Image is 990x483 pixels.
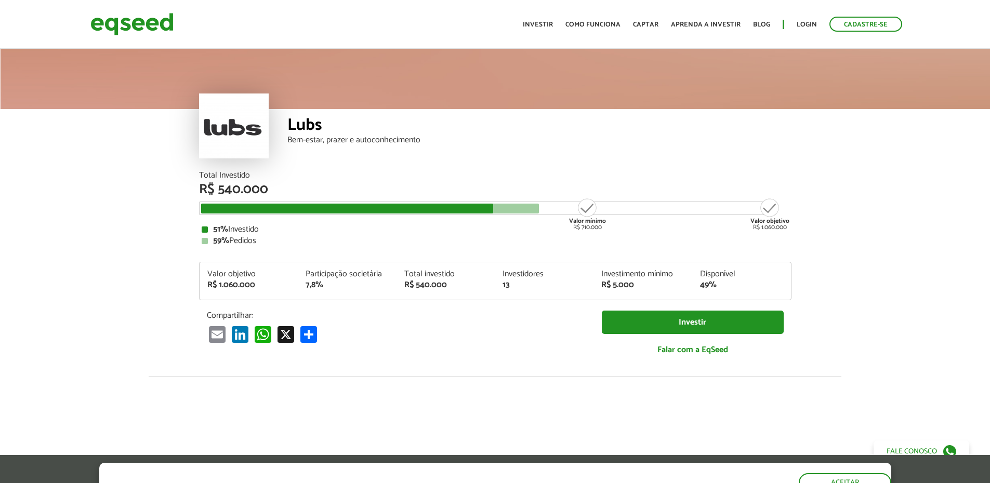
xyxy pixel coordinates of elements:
div: R$ 5.000 [601,281,684,289]
div: Lubs [287,117,791,136]
a: Login [797,21,817,28]
a: X [275,326,296,343]
p: Compartilhar: [207,311,586,320]
a: Investir [523,21,553,28]
div: 13 [503,281,586,289]
div: Investimento mínimo [601,270,684,278]
div: Total investido [404,270,487,278]
strong: Valor mínimo [569,216,606,226]
div: R$ 1.060.000 [750,197,789,231]
div: Pedidos [202,237,789,245]
a: Como funciona [565,21,621,28]
a: Aprenda a investir [671,21,741,28]
div: Disponível [700,270,783,278]
div: Valor objetivo [207,270,291,278]
img: EqSeed [90,10,174,38]
div: Bem-estar, prazer e autoconhecimento [287,136,791,144]
div: 49% [700,281,783,289]
div: R$ 1.060.000 [207,281,291,289]
a: Falar com a EqSeed [602,339,784,360]
div: R$ 540.000 [404,281,487,289]
a: Fale conosco [874,440,969,462]
a: Cadastre-se [829,17,902,32]
div: R$ 540.000 [199,183,791,196]
div: Investido [202,225,789,234]
a: LinkedIn [230,326,250,343]
a: Compartilhar [298,326,319,343]
div: 7,8% [306,281,389,289]
strong: 59% [213,234,229,248]
a: Captar [633,21,658,28]
strong: Valor objetivo [750,216,789,226]
a: Investir [602,311,784,334]
a: Blog [753,21,770,28]
a: WhatsApp [253,326,273,343]
strong: 51% [213,222,228,236]
div: R$ 710.000 [568,197,607,231]
a: Email [207,326,228,343]
div: Participação societária [306,270,389,278]
h5: O site da EqSeed utiliza cookies para melhorar sua navegação. [99,463,476,479]
div: Total Investido [199,171,791,180]
div: Investidores [503,270,586,278]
